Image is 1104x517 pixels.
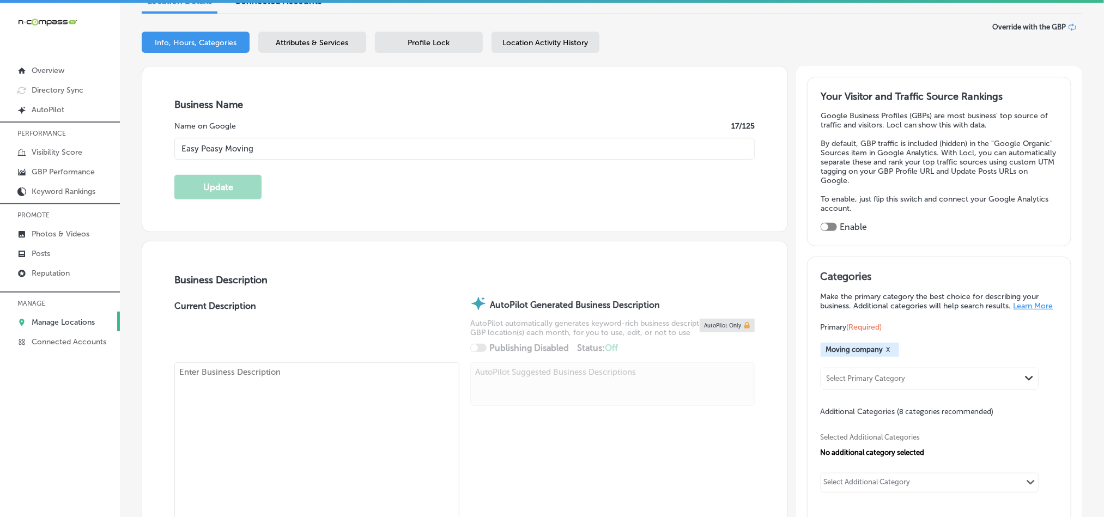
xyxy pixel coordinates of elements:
label: Name on Google [174,121,236,131]
span: Override with the GBP [992,23,1066,31]
span: (8 categories recommended) [897,406,994,417]
p: To enable, just flip this switch and connect your Google Analytics account. [821,194,1058,213]
p: AutoPilot [32,105,64,114]
h3: Categories [821,270,1058,287]
p: Reputation [32,269,70,278]
h3: Your Visitor and Traffic Source Rankings [821,90,1058,102]
span: Selected Additional Categories [821,433,1050,441]
h3: Business Description [174,274,755,286]
p: GBP Performance [32,167,95,177]
button: X [883,345,894,354]
span: Primary [821,323,882,332]
span: Location Activity History [503,38,589,47]
strong: AutoPilot Generated Business Description [490,300,660,310]
button: Update [174,175,262,199]
label: Current Description [174,301,256,362]
label: Enable [840,222,867,232]
img: autopilot-icon [470,295,487,312]
p: Posts [32,249,50,258]
p: Manage Locations [32,318,95,327]
p: By default, GBP traffic is included (hidden) in the "Google Organic" Sources item in Google Analy... [821,139,1058,185]
div: Select Additional Category [824,478,911,490]
span: (Required) [847,323,882,332]
p: Google Business Profiles (GBPs) are most business' top source of traffic and visitors. Locl can s... [821,111,1058,130]
span: Attributes & Services [276,38,349,47]
p: Connected Accounts [32,337,106,346]
h3: Business Name [174,99,755,111]
p: Visibility Score [32,148,82,157]
p: Overview [32,66,64,75]
span: Info, Hours, Categories [155,38,236,47]
div: Select Primary Category [827,374,906,382]
p: Directory Sync [32,86,83,95]
input: Enter Location Name [174,138,755,160]
span: Profile Lock [408,38,450,47]
p: Make the primary category the best choice for describing your business. Additional categories wil... [821,292,1058,311]
span: Additional Categories [821,407,994,416]
span: Moving company [826,345,883,354]
a: Learn More [1014,301,1053,311]
span: No additional category selected [821,448,925,457]
label: 17 /125 [731,121,755,131]
img: 660ab0bf-5cc7-4cb8-ba1c-48b5ae0f18e60NCTV_CLogo_TV_Black_-500x88.png [17,17,77,27]
p: Keyword Rankings [32,187,95,196]
p: Photos & Videos [32,229,89,239]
